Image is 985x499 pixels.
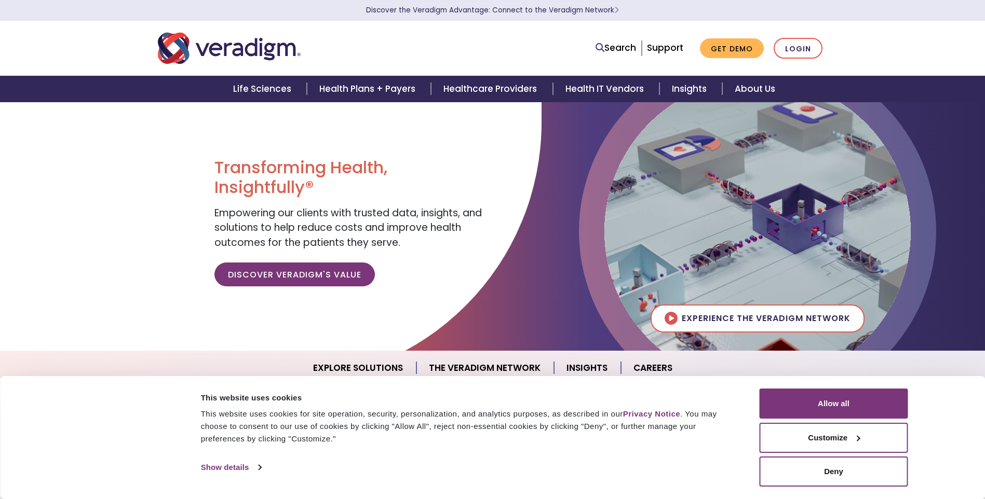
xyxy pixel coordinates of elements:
[366,5,619,15] a: Discover the Veradigm Advantage: Connect to the Veradigm NetworkLearn More
[431,76,552,102] a: Healthcare Providers
[647,41,683,54] a: Support
[554,355,621,381] a: Insights
[214,158,484,198] h1: Transforming Health, Insightfully®
[722,76,788,102] a: About Us
[214,262,375,286] a: Discover Veradigm's Value
[700,38,764,59] a: Get Demo
[760,389,908,419] button: Allow all
[623,409,680,418] a: Privacy Notice
[659,76,722,102] a: Insights
[774,38,822,59] a: Login
[158,31,301,65] img: Veradigm logo
[553,76,659,102] a: Health IT Vendors
[201,392,736,404] div: This website uses cookies
[416,355,554,381] a: The Veradigm Network
[307,76,431,102] a: Health Plans + Payers
[760,423,908,453] button: Customize
[221,76,307,102] a: Life Sciences
[760,456,908,487] button: Deny
[201,408,736,445] div: This website uses cookies for site operation, security, personalization, and analytics purposes, ...
[214,206,482,249] span: Empowering our clients with trusted data, insights, and solutions to help reduce costs and improv...
[621,355,685,381] a: Careers
[301,355,416,381] a: Explore Solutions
[201,460,261,475] a: Show details
[596,41,636,55] a: Search
[614,5,619,15] span: Learn More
